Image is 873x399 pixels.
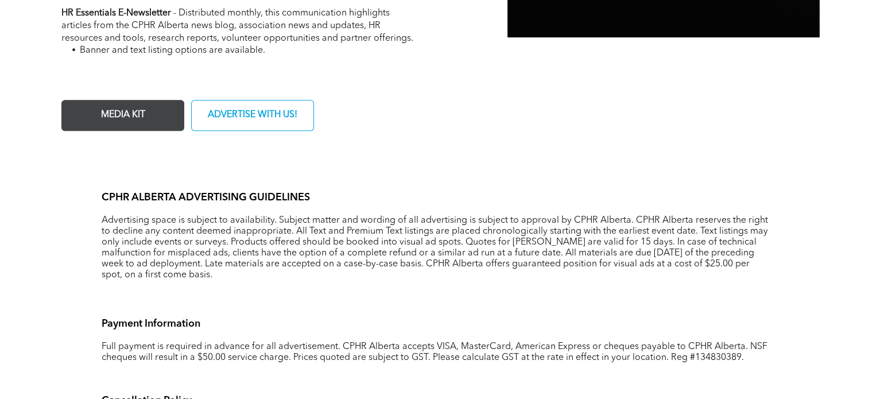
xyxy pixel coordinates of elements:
[61,9,413,43] span: - Distributed monthly, this communication highlights articles from the CPHR Alberta news blog, as...
[61,9,116,18] strong: HR Essentials
[80,46,265,55] span: Banner and text listing options are available.
[61,100,184,131] a: MEDIA KIT
[97,104,149,126] span: MEDIA KIT
[118,9,171,18] strong: E-Newsletter
[102,216,768,280] span: Advertising space is subject to availability. Subject matter and wording of all advertising is su...
[204,104,301,126] span: ADVERTISE WITH US!
[102,192,310,203] span: CPHR ALBERTA ADVERTISING GUIDELINES
[102,319,200,329] span: Payment Information
[102,342,767,362] span: Full payment is required in advance for all advertisement. CPHR Alberta accepts VISA, MasterCard,...
[191,100,314,131] a: ADVERTISE WITH US!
